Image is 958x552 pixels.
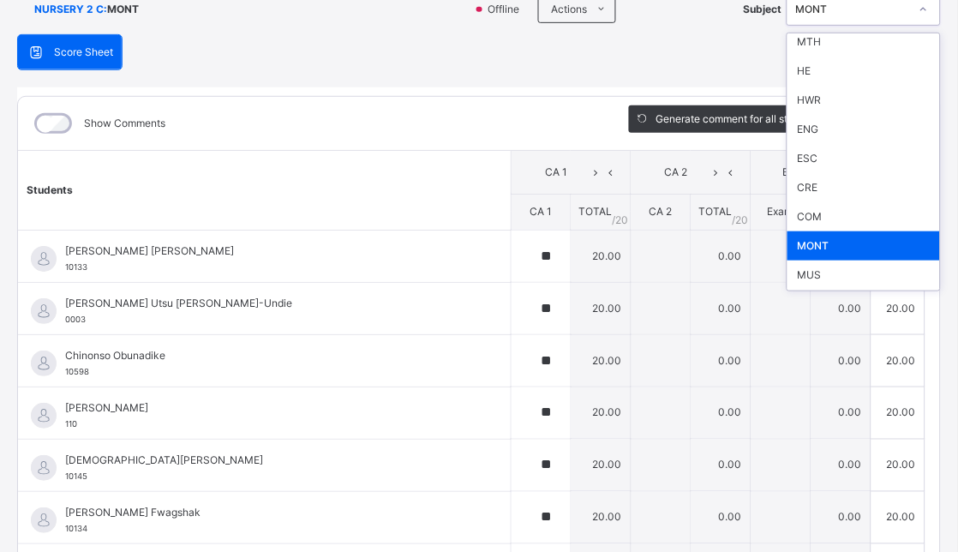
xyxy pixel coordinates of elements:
[571,334,631,387] td: 20.00
[571,439,631,491] td: 20.00
[524,165,589,180] span: CA 1
[571,491,631,543] td: 20.00
[650,205,673,218] span: CA 2
[552,2,588,17] span: Actions
[65,315,86,324] span: 0003
[733,213,749,228] span: / 20
[787,57,940,86] div: HE
[871,387,925,439] td: 20.00
[787,27,940,57] div: MTH
[65,453,472,468] span: [DEMOGRAPHIC_DATA][PERSON_NAME]
[871,282,925,334] td: 20.00
[787,290,940,319] div: RHY
[691,387,751,439] td: 0.00
[54,45,113,60] span: Score Sheet
[65,367,89,376] span: 10598
[578,205,612,218] span: TOTAL
[811,491,871,543] td: 0.00
[571,387,631,439] td: 20.00
[571,230,631,282] td: 20.00
[27,183,73,196] span: Students
[65,400,472,416] span: [PERSON_NAME]
[698,205,732,218] span: TOTAL
[31,507,57,533] img: default.svg
[691,282,751,334] td: 0.00
[571,282,631,334] td: 20.00
[796,2,909,17] div: MONT
[691,439,751,491] td: 0.00
[811,282,871,334] td: 0.00
[31,403,57,429] img: default.svg
[644,165,709,180] span: CA 2
[787,86,940,115] div: HWR
[486,2,530,17] span: Offline
[65,471,87,481] span: 10145
[744,2,782,17] span: Subject
[811,387,871,439] td: 0.00
[107,2,139,17] span: MONT
[691,491,751,543] td: 0.00
[31,351,57,376] img: default.svg
[871,334,925,387] td: 20.00
[811,439,871,491] td: 0.00
[787,231,940,261] div: MONT
[530,205,552,218] span: CA 1
[787,202,940,231] div: COM
[787,261,940,290] div: MUS
[787,144,940,173] div: ESC
[691,230,751,282] td: 0.00
[65,296,472,311] span: [PERSON_NAME] Utsu [PERSON_NAME]-Undie
[65,524,87,533] span: 10134
[31,298,57,324] img: default.svg
[31,246,57,272] img: default.svg
[65,348,472,363] span: Chinonso Obunadike
[65,262,87,272] span: 10133
[811,334,871,387] td: 0.00
[84,116,165,131] label: Show Comments
[787,115,940,144] div: ENG
[656,111,816,127] span: Generate comment for all student
[787,173,940,202] div: CRE
[768,205,793,218] span: Exam
[871,491,925,543] td: 20.00
[65,419,77,429] span: 110
[613,213,629,228] span: / 20
[65,243,472,259] span: [PERSON_NAME] [PERSON_NAME]
[31,455,57,481] img: default.svg
[65,505,472,520] span: [PERSON_NAME] Fwagshak
[871,439,925,491] td: 20.00
[691,334,751,387] td: 0.00
[34,2,107,17] span: NURSERY 2 C :
[764,165,829,180] span: Exam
